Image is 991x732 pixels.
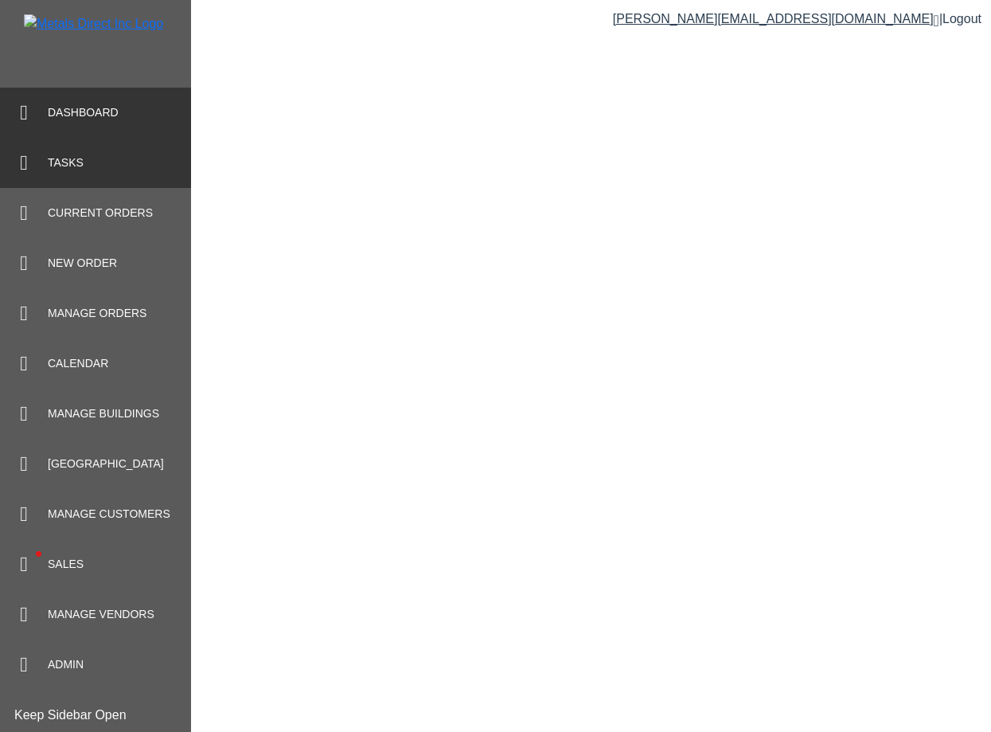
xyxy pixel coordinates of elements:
span: Admin [48,656,84,673]
span: Manage Buildings [48,405,159,422]
span: Manage Customers [48,506,170,523]
span: Dashboard [48,104,119,121]
span: • [21,525,56,583]
span: Sales [48,556,84,573]
span: New Order [48,255,117,272]
a: [PERSON_NAME][EMAIL_ADDRESS][DOMAIN_NAME] [613,12,939,25]
span: [GEOGRAPHIC_DATA] [48,456,164,472]
div: | [613,10,981,29]
span: Manage Orders [48,305,146,322]
span: Tasks [48,155,84,171]
b-checkbox: Keep Sidebar Open [14,708,127,722]
span: Logout [942,12,981,25]
span: Calendar [48,355,108,372]
span: Current Orders [48,205,153,221]
span: Manage Vendors [48,606,154,623]
img: Metals Direct Inc Logo [24,14,163,33]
